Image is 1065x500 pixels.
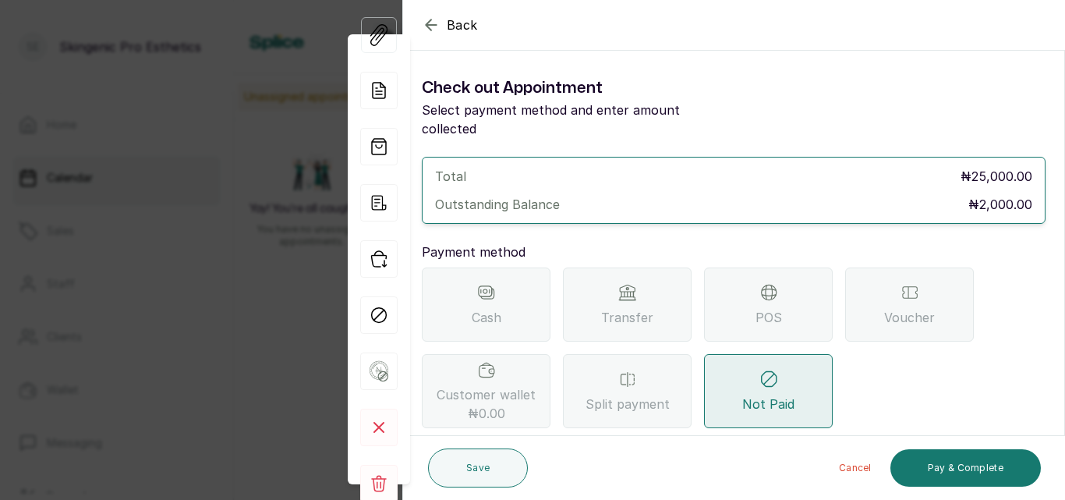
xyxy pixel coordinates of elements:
[447,16,478,34] span: Back
[601,308,653,327] span: Transfer
[437,385,536,423] span: Customer wallet
[961,167,1032,186] p: ₦25,000.00
[435,195,560,214] p: Outstanding Balance
[422,243,1046,261] p: Payment method
[968,195,1032,214] p: ₦2,000.00
[468,404,505,423] span: ₦0.00
[742,395,794,413] span: Not Paid
[472,308,501,327] span: Cash
[890,449,1041,487] button: Pay & Complete
[884,308,935,327] span: Voucher
[422,76,734,101] h1: Check out Appointment
[435,167,466,186] p: Total
[586,395,670,413] span: Split payment
[422,101,734,138] p: Select payment method and enter amount collected
[428,449,528,488] button: Save
[826,449,884,487] button: Cancel
[755,308,782,327] span: POS
[422,16,478,34] button: Back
